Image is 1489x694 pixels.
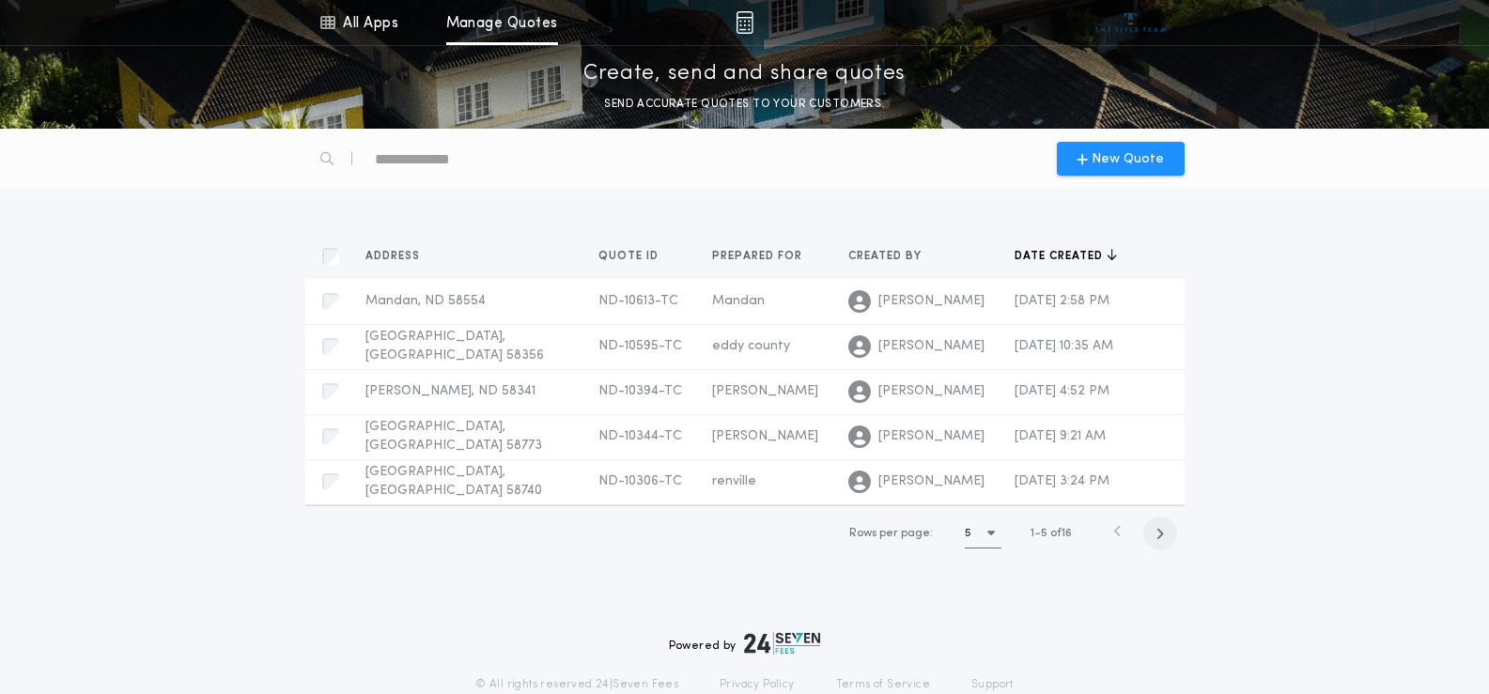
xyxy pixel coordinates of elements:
[598,294,678,308] span: ND-10613-TC
[878,292,985,311] span: [PERSON_NAME]
[1015,339,1113,353] span: [DATE] 10:35 AM
[1015,247,1117,266] button: Date created
[1015,474,1109,488] span: [DATE] 3:24 PM
[712,474,756,488] span: renville
[365,330,544,362] span: [GEOGRAPHIC_DATA], [GEOGRAPHIC_DATA] 58356
[1015,294,1109,308] span: [DATE] 2:58 PM
[365,294,486,308] span: Mandan, ND 58554
[583,59,906,89] p: Create, send and share quotes
[965,518,1001,548] button: 5
[1041,528,1047,539] span: 5
[720,677,795,692] a: Privacy Policy
[669,632,821,655] div: Powered by
[598,249,662,264] span: Quote ID
[598,429,682,443] span: ND-10344-TC
[878,472,985,491] span: [PERSON_NAME]
[598,474,682,488] span: ND-10306-TC
[1050,525,1072,542] span: of 16
[1015,384,1109,398] span: [DATE] 4:52 PM
[604,95,884,114] p: SEND ACCURATE QUOTES TO YOUR CUSTOMERS.
[736,11,753,34] img: img
[849,528,933,539] span: Rows per page:
[965,524,971,543] h1: 5
[712,384,818,398] span: [PERSON_NAME]
[365,249,424,264] span: Address
[712,294,765,308] span: Mandan
[836,677,930,692] a: Terms of Service
[598,384,682,398] span: ND-10394-TC
[744,632,821,655] img: logo
[848,247,936,266] button: Created by
[365,465,542,498] span: [GEOGRAPHIC_DATA], [GEOGRAPHIC_DATA] 58740
[365,420,542,453] span: [GEOGRAPHIC_DATA], [GEOGRAPHIC_DATA] 58773
[712,249,806,264] span: Prepared for
[1031,528,1034,539] span: 1
[1057,142,1185,176] button: New Quote
[475,677,678,692] p: © All rights reserved. 24|Seven Fees
[1015,249,1107,264] span: Date created
[598,339,682,353] span: ND-10595-TC
[365,247,434,266] button: Address
[971,677,1014,692] a: Support
[878,337,985,356] span: [PERSON_NAME]
[1092,149,1164,169] span: New Quote
[598,247,673,266] button: Quote ID
[1095,13,1166,32] img: vs-icon
[712,429,818,443] span: [PERSON_NAME]
[365,384,535,398] span: [PERSON_NAME], ND 58341
[878,427,985,446] span: [PERSON_NAME]
[712,339,790,353] span: eddy county
[1015,429,1106,443] span: [DATE] 9:21 AM
[878,382,985,401] span: [PERSON_NAME]
[848,249,925,264] span: Created by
